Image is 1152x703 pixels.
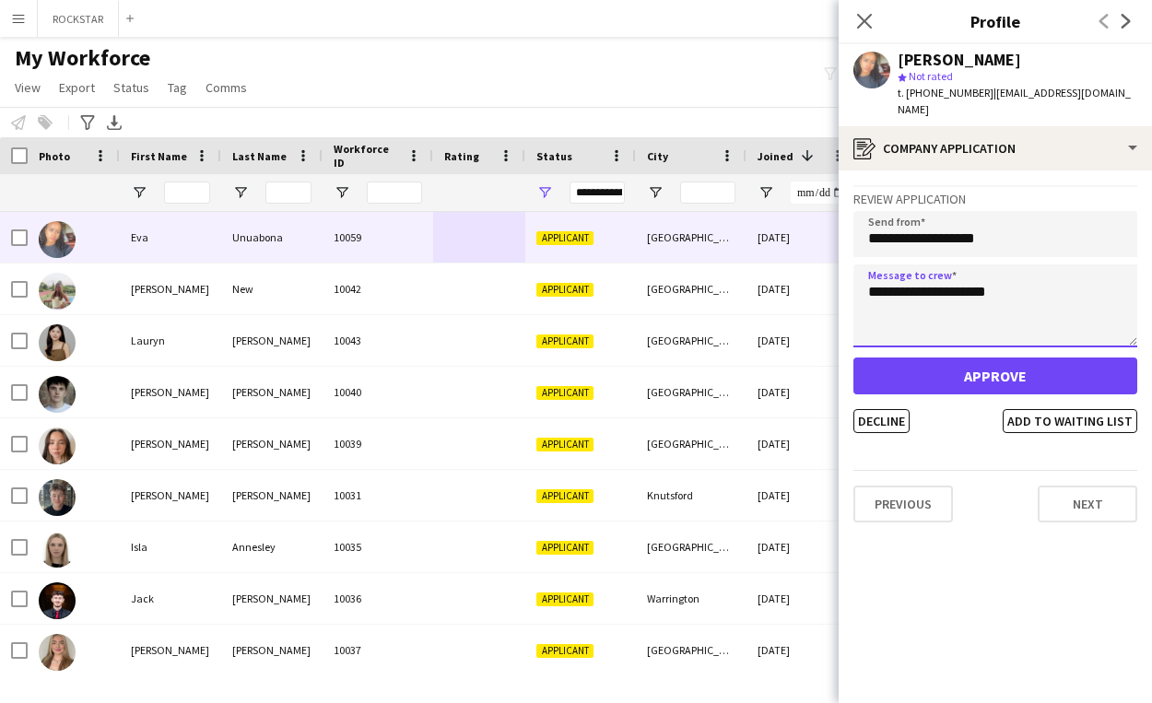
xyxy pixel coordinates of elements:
div: Eva [120,212,221,263]
div: 10039 [323,418,433,469]
div: 10059 [323,212,433,263]
a: Export [52,76,102,100]
div: Unuabona [221,212,323,263]
h3: Review Application [853,191,1137,207]
button: Open Filter Menu [131,184,147,201]
div: Warrington [636,573,746,624]
img: Lauryn Chen [39,324,76,361]
div: [GEOGRAPHIC_DATA] [636,212,746,263]
div: [GEOGRAPHIC_DATA] [636,625,746,675]
div: [GEOGRAPHIC_DATA] [636,315,746,366]
div: [GEOGRAPHIC_DATA] [636,521,746,572]
button: ROCKSTAR [38,1,119,37]
div: 10036 [323,573,433,624]
app-action-btn: Export XLSX [103,111,125,134]
div: [PERSON_NAME] [120,470,221,521]
button: Next [1038,486,1137,522]
div: [DATE] [746,521,857,572]
img: Isla Annesley [39,531,76,568]
div: [GEOGRAPHIC_DATA] [636,418,746,469]
div: [PERSON_NAME] [120,625,221,675]
img: Loren Sawyer [39,634,76,671]
div: [PERSON_NAME] [120,264,221,314]
div: Knutsford [636,470,746,521]
div: [GEOGRAPHIC_DATA] [636,264,746,314]
span: Last Name [232,149,287,163]
span: Status [536,149,572,163]
span: Applicant [536,283,594,297]
span: Applicant [536,541,594,555]
input: First Name Filter Input [164,182,210,204]
span: Status [113,79,149,96]
span: Applicant [536,334,594,348]
img: Jess New [39,273,76,310]
div: 10037 [323,625,433,675]
div: [DATE] [746,264,857,314]
span: Applicant [536,438,594,451]
button: Add to waiting list [1003,409,1137,433]
span: First Name [131,149,187,163]
div: [PERSON_NAME] [221,573,323,624]
span: Applicant [536,489,594,503]
div: [DATE] [746,470,857,521]
div: [PERSON_NAME] [221,625,323,675]
div: Isla [120,521,221,572]
div: [PERSON_NAME] [120,418,221,469]
div: [DATE] [746,367,857,417]
span: Tag [168,79,187,96]
div: 10031 [323,470,433,521]
span: My Workforce [15,44,150,72]
div: [DATE] [746,625,857,675]
div: [GEOGRAPHIC_DATA] [636,367,746,417]
div: [PERSON_NAME] [221,315,323,366]
span: Applicant [536,592,594,606]
img: Ethan Anderson [39,479,76,516]
input: City Filter Input [680,182,735,204]
span: View [15,79,41,96]
img: Jack Speakman [39,582,76,619]
div: [PERSON_NAME] [898,52,1021,68]
button: Approve [853,357,1137,394]
span: Applicant [536,386,594,400]
div: 10043 [323,315,433,366]
span: Comms [206,79,247,96]
span: Not rated [909,69,953,83]
a: Status [106,76,157,100]
img: Andrew Barrett [39,376,76,413]
button: Previous [853,486,953,522]
div: [DATE] [746,212,857,263]
app-action-btn: Advanced filters [76,111,99,134]
button: Open Filter Menu [232,184,249,201]
span: Workforce ID [334,142,400,170]
div: 10040 [323,367,433,417]
h3: Profile [839,9,1152,33]
a: Tag [160,76,194,100]
div: New [221,264,323,314]
button: Decline [853,409,910,433]
img: Emily Hannan [39,428,76,464]
div: Lauryn [120,315,221,366]
button: Open Filter Menu [536,184,553,201]
div: [PERSON_NAME] [120,367,221,417]
div: Jack [120,573,221,624]
a: Comms [198,76,254,100]
span: | [EMAIL_ADDRESS][DOMAIN_NAME] [898,86,1131,116]
button: Open Filter Menu [334,184,350,201]
div: [PERSON_NAME] [221,470,323,521]
span: Export [59,79,95,96]
span: Joined [758,149,793,163]
button: Open Filter Menu [647,184,664,201]
input: Last Name Filter Input [265,182,312,204]
div: Annesley [221,521,323,572]
div: [PERSON_NAME] [221,367,323,417]
div: [DATE] [746,418,857,469]
div: 10035 [323,521,433,572]
span: City [647,149,668,163]
span: t. [PHONE_NUMBER] [898,86,993,100]
div: [PERSON_NAME] [221,418,323,469]
span: Applicant [536,644,594,658]
div: [DATE] [746,315,857,366]
input: Workforce ID Filter Input [367,182,422,204]
span: Rating [444,149,479,163]
a: View [7,76,48,100]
